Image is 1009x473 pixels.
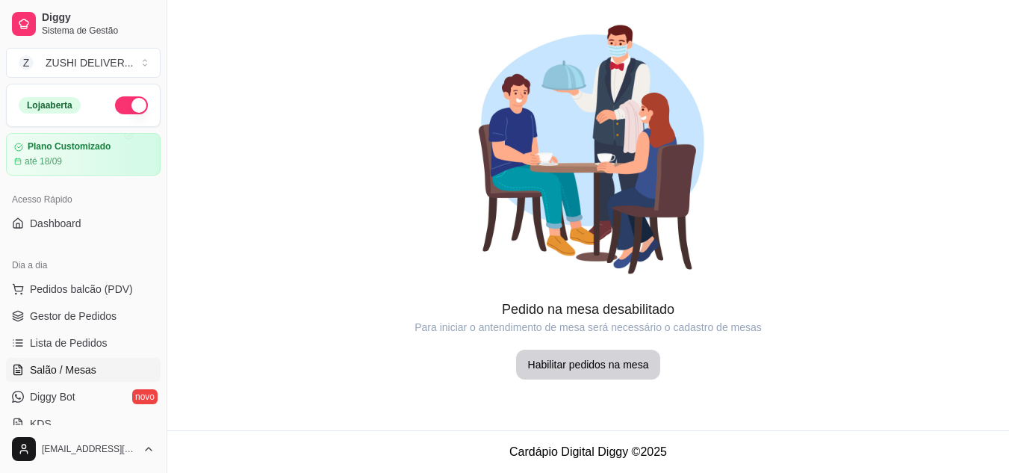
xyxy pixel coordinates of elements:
div: Acesso Rápido [6,188,161,211]
article: até 18/09 [25,155,62,167]
span: Gestor de Pedidos [30,309,117,324]
div: Loja aberta [19,97,81,114]
button: Pedidos balcão (PDV) [6,277,161,301]
span: Salão / Mesas [30,362,96,377]
span: Pedidos balcão (PDV) [30,282,133,297]
span: Diggy Bot [30,389,75,404]
a: Diggy Botnovo [6,385,161,409]
button: Alterar Status [115,96,148,114]
a: DiggySistema de Gestão [6,6,161,42]
a: Gestor de Pedidos [6,304,161,328]
a: Salão / Mesas [6,358,161,382]
span: Diggy [42,11,155,25]
a: Lista de Pedidos [6,331,161,355]
footer: Cardápio Digital Diggy © 2025 [167,430,1009,473]
span: Dashboard [30,216,81,231]
span: KDS [30,416,52,431]
a: Plano Customizadoaté 18/09 [6,133,161,176]
span: [EMAIL_ADDRESS][DOMAIN_NAME] [42,443,137,455]
div: ZUSHI DELIVER ... [46,55,133,70]
a: KDS [6,412,161,436]
button: [EMAIL_ADDRESS][DOMAIN_NAME] [6,431,161,467]
span: Sistema de Gestão [42,25,155,37]
span: Z [19,55,34,70]
button: Habilitar pedidos na mesa [516,350,661,380]
article: Para iniciar o antendimento de mesa será necessário o cadastro de mesas [167,320,1009,335]
div: Dia a dia [6,253,161,277]
article: Plano Customizado [28,141,111,152]
article: Pedido na mesa desabilitado [167,299,1009,320]
button: Select a team [6,48,161,78]
a: Dashboard [6,211,161,235]
span: Lista de Pedidos [30,336,108,350]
